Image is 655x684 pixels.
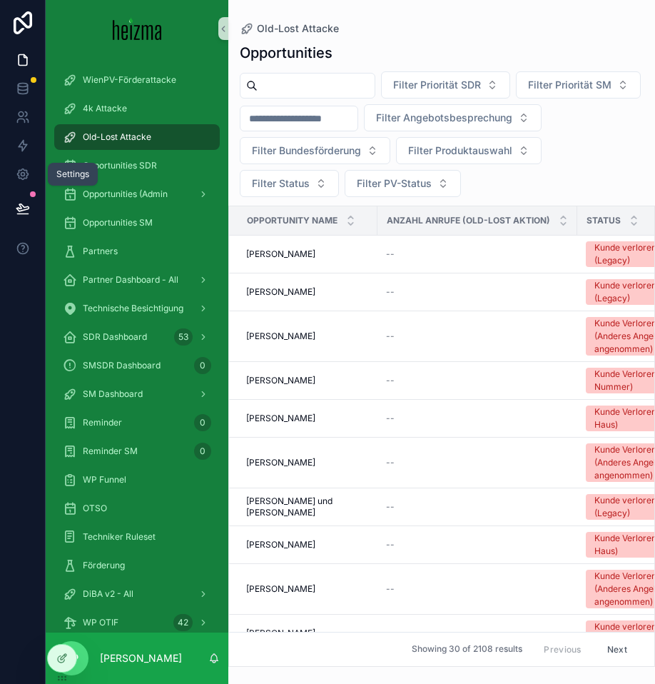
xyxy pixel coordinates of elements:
a: -- [386,413,569,424]
div: Settings [56,169,89,180]
a: DiBA v2 - All [54,581,220,607]
a: -- [386,539,569,550]
span: SDR Dashboard [83,331,147,343]
a: [PERSON_NAME] und [PERSON_NAME] [246,496,369,518]
a: Old-Lost Attacke [240,21,339,36]
a: -- [386,286,569,298]
button: Next [597,638,637,660]
a: Reminder SM0 [54,438,220,464]
a: OTSO [54,496,220,521]
span: Filter Status [252,176,310,191]
span: 4k Attacke [83,103,127,114]
button: Select Button [516,71,641,99]
span: -- [386,286,395,298]
span: [PERSON_NAME] [246,628,315,639]
span: WP OTIF [83,617,118,628]
a: -- [386,501,569,513]
span: WienPV-Förderattacke [83,74,176,86]
span: WP Funnel [83,474,126,486]
span: Partner Dashboard - All [83,274,178,286]
button: Select Button [396,137,542,164]
span: Opportunity Name [247,215,337,226]
a: -- [386,583,569,595]
a: Förderung [54,553,220,578]
a: -- [386,375,569,386]
span: -- [386,457,395,468]
span: Reminder SM [83,446,138,457]
span: [PERSON_NAME] [246,248,315,260]
span: OTSO [83,503,107,514]
button: Select Button [240,137,390,164]
span: Filter Produktauswahl [408,144,512,158]
a: Partner Dashboard - All [54,267,220,293]
a: WienPV-Förderattacke [54,67,220,93]
span: Opportunities SDR [83,160,157,171]
span: [PERSON_NAME] [246,413,315,424]
a: Opportunities SM [54,210,220,236]
span: Opportunities (Admin [83,188,168,200]
span: Filter Angebotsbesprechung [376,111,512,125]
span: [PERSON_NAME] [246,286,315,298]
span: -- [386,248,395,260]
span: DiBA v2 - All [83,588,133,600]
a: SDR Dashboard53 [54,324,220,350]
a: Old-Lost Attacke [54,124,220,150]
span: -- [386,375,395,386]
a: -- [386,457,569,468]
a: [PERSON_NAME] [246,248,369,260]
div: 42 [173,614,193,631]
span: -- [386,331,395,342]
button: Select Button [345,170,461,197]
a: WP OTIF42 [54,610,220,635]
a: [PERSON_NAME] [246,457,369,468]
a: SMSDR Dashboard0 [54,353,220,378]
a: [PERSON_NAME] [246,286,369,298]
span: Filter Bundesförderung [252,144,361,158]
a: Techniker Ruleset [54,524,220,550]
a: SM Dashboard [54,381,220,407]
a: -- [386,248,569,260]
span: SMSDR Dashboard [83,360,161,371]
img: App logo [113,17,162,40]
a: [PERSON_NAME] [246,583,369,595]
span: Opportunities SM [83,217,153,228]
a: Opportunities SDR [54,153,220,178]
span: Technische Besichtigung [83,303,183,314]
div: scrollable content [46,57,228,633]
span: -- [386,628,395,639]
a: WP Funnel [54,467,220,493]
span: [PERSON_NAME] [246,375,315,386]
span: Filter Priorität SM [528,78,611,92]
a: 4k Attacke [54,96,220,121]
a: Opportunities (Admin [54,181,220,207]
div: 0 [194,443,211,460]
a: [PERSON_NAME] [246,413,369,424]
span: SM Dashboard [83,388,143,400]
span: -- [386,583,395,595]
button: Select Button [364,104,542,131]
span: Techniker Ruleset [83,531,156,543]
a: [PERSON_NAME] [246,628,369,639]
span: [PERSON_NAME] [246,539,315,550]
span: Status [587,215,621,226]
span: Reminder [83,417,122,428]
a: [PERSON_NAME] [246,375,369,386]
span: Filter PV-Status [357,176,432,191]
p: [PERSON_NAME] [100,651,182,665]
span: Partners [83,246,118,257]
a: Reminder0 [54,410,220,436]
h1: Opportunities [240,43,332,63]
button: Select Button [240,170,339,197]
span: -- [386,539,395,550]
a: -- [386,331,569,342]
div: 0 [194,414,211,431]
span: Old-Lost Attacke [257,21,339,36]
div: 53 [174,328,193,346]
a: Technische Besichtigung [54,296,220,321]
span: [PERSON_NAME] [246,583,315,595]
a: [PERSON_NAME] [246,331,369,342]
a: Partners [54,238,220,264]
button: Select Button [381,71,510,99]
span: -- [386,413,395,424]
